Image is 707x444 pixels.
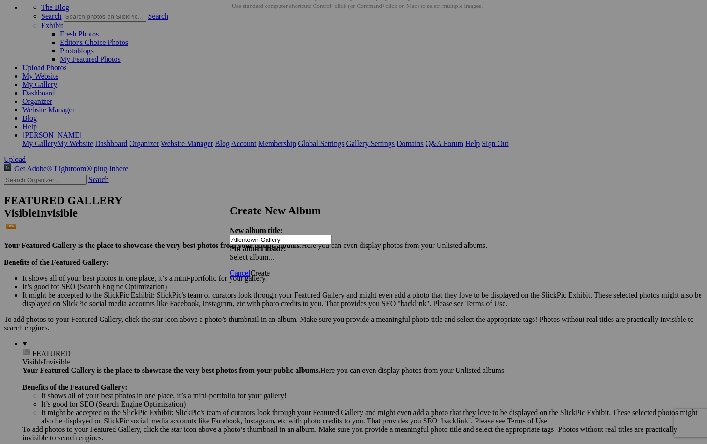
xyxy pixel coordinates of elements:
h2: Create New Album [230,204,477,217]
strong: Put album inside: [230,245,286,253]
span: Select album... [230,253,274,261]
span: Create [250,269,270,277]
a: Cancel [230,269,250,277]
strong: New album title: [230,226,283,234]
